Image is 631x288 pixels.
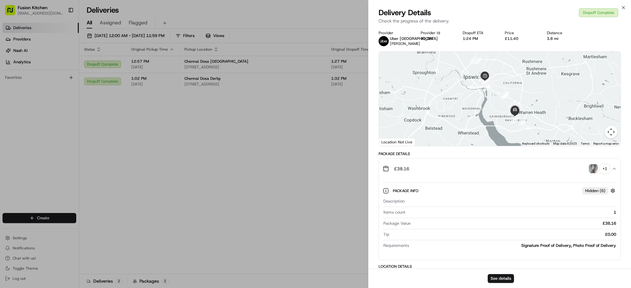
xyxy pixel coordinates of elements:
a: Terms [581,142,590,145]
button: Map camera controls [605,126,617,138]
div: 1 [408,210,616,215]
img: uber-new-logo.jpeg [379,36,389,46]
div: Price [505,30,537,35]
button: Keyboard shortcuts [522,141,549,146]
span: Package Value [383,221,411,226]
span: Uber [GEOGRAPHIC_DATA] [390,36,438,41]
button: 99CB4 [421,36,433,41]
div: 1 [469,56,476,63]
img: Google [380,138,401,146]
span: Map data ©2025 [553,142,577,145]
div: Provider Id [421,30,453,35]
span: Hidden ( 6 ) [585,188,605,194]
div: 11 [512,103,519,110]
span: Items count [383,210,405,215]
a: Open this area in Google Maps (opens a new window) [380,138,401,146]
p: Check the progress of the delivery. [379,18,621,24]
span: Requirements [383,243,409,248]
span: Description [383,198,405,204]
div: £38.16photo_proof_of_delivery image+1 [379,179,621,260]
div: Dropoff ETA [463,30,495,35]
div: 13 [519,118,526,125]
div: 8 [501,91,508,98]
button: Hidden (6) [582,187,617,195]
div: Package Details [379,151,621,156]
div: £11.40 [505,36,537,41]
div: £38.16 [413,221,616,226]
span: £38.16 [394,166,409,172]
div: 6 [484,84,491,91]
div: Provider [379,30,411,35]
a: Report a map error [593,142,619,145]
div: Location Not Live [379,138,415,146]
div: £0.00 [392,232,616,237]
div: 3 [478,74,485,81]
button: See details [488,274,514,283]
div: 7 [500,91,507,98]
div: 14 [511,116,518,123]
div: Location Details [379,264,621,269]
span: Delivery Details [379,8,431,18]
span: Package Info [393,188,420,193]
div: + 1 [600,164,609,173]
span: Tip [383,232,389,237]
span: [PERSON_NAME] [390,41,420,46]
img: photo_proof_of_delivery image [589,164,598,173]
div: 2 [474,57,481,64]
button: photo_proof_of_delivery image+1 [589,164,609,173]
div: 4 [482,78,489,85]
div: Signature Proof of Delivery, Photo Proof of Delivery [411,243,616,248]
div: Distance [547,30,579,35]
div: 1:24 PM [463,36,495,41]
div: 10 [509,100,516,107]
button: £38.16photo_proof_of_delivery image+1 [379,159,621,179]
div: 3.8 mi [547,36,579,41]
div: 9 [502,92,509,99]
